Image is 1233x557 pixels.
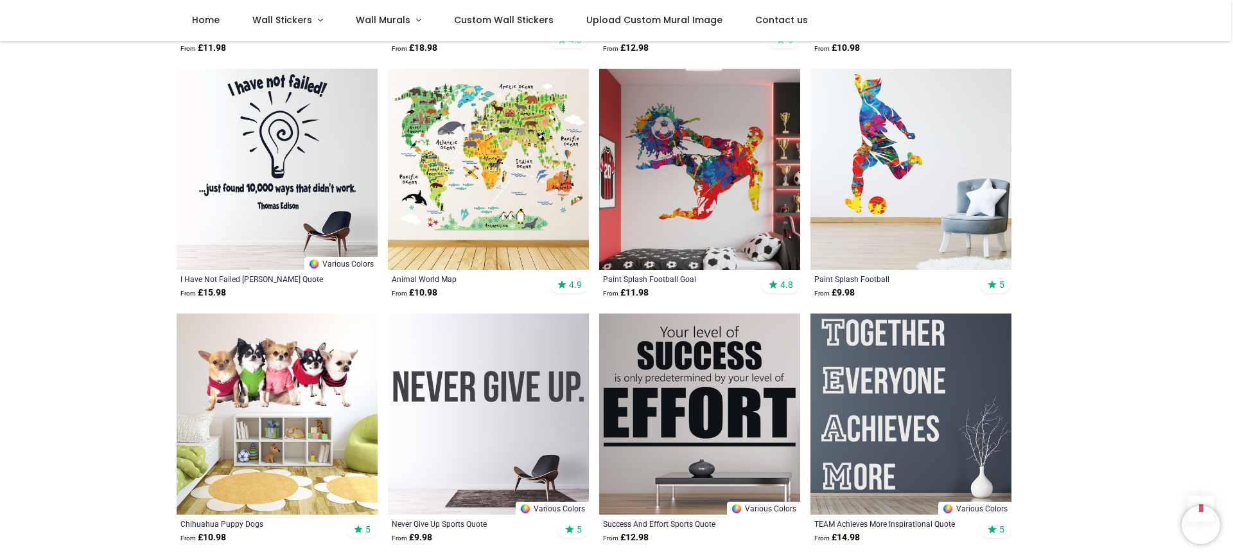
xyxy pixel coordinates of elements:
strong: £ 11.98 [180,42,226,55]
iframe: Brevo live chat [1182,506,1220,544]
span: From [180,290,196,297]
span: From [603,535,618,542]
a: Paint Splash Football [814,274,969,284]
strong: £ 12.98 [603,531,649,544]
strong: £ 11.98 [603,287,649,299]
a: Various Colors [304,257,378,270]
img: Color Wheel [942,503,954,515]
span: From [603,45,618,52]
span: From [814,290,830,297]
a: TEAM Achieves More Inspirational Quote [814,518,969,529]
strong: £ 12.98 [603,42,649,55]
strong: £ 10.98 [180,531,226,544]
span: From [392,45,407,52]
strong: £ 9.98 [814,287,855,299]
img: Paint Splash Football Goal Wall Sticker [599,69,800,270]
span: Custom Wall Stickers [454,13,554,26]
img: Paint Splash Football Wall Sticker [810,69,1011,270]
span: Wall Stickers [252,13,312,26]
strong: £ 10.98 [392,287,437,299]
img: Never Give Up Sports Quote Wall Sticker - Mod6 [388,314,589,515]
a: Success And Effort Sports Quote [603,518,758,529]
span: 4.8 [780,279,793,290]
span: From [392,290,407,297]
a: Various Colors [516,502,589,515]
span: Upload Custom Mural Image [586,13,722,26]
a: I Have Not Failed [PERSON_NAME] Quote [180,274,335,284]
span: Wall Murals [356,13,410,26]
span: Contact us [755,13,808,26]
a: Animal World Map [392,274,547,284]
strong: £ 15.98 [180,287,226,299]
a: Paint Splash Football Goal [603,274,758,284]
strong: £ 10.98 [814,42,860,55]
img: Chihuahua Puppy Dogs Wall Sticker [177,314,378,515]
a: Various Colors [938,502,1011,515]
strong: £ 14.98 [814,531,860,544]
img: Success And Effort Sports Quote Wall Sticker [599,314,800,515]
span: From [603,290,618,297]
span: From [814,45,830,52]
img: I Have Not Failed Thomas Edison Quote Wall Sticker [177,69,378,270]
span: 5 [577,524,582,535]
span: From [180,535,196,542]
strong: £ 18.98 [392,42,437,55]
span: From [180,45,196,52]
a: Various Colors [727,502,800,515]
a: Never Give Up Sports Quote [392,518,547,529]
span: 4.9 [569,279,582,290]
span: From [392,535,407,542]
img: Color Wheel [308,258,320,270]
span: 5 [999,279,1004,290]
span: 5 [999,524,1004,535]
img: TEAM Achieves More Inspirational Quote Wall Sticker [810,314,1011,515]
strong: £ 9.98 [392,531,432,544]
span: 5 [365,524,371,535]
img: Color Wheel [731,503,742,515]
span: From [814,535,830,542]
img: Color Wheel [520,503,531,515]
a: Chihuahua Puppy Dogs [180,518,335,529]
img: Animal World Map Wall Sticker - Mod4 [388,69,589,270]
span: Home [192,13,220,26]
